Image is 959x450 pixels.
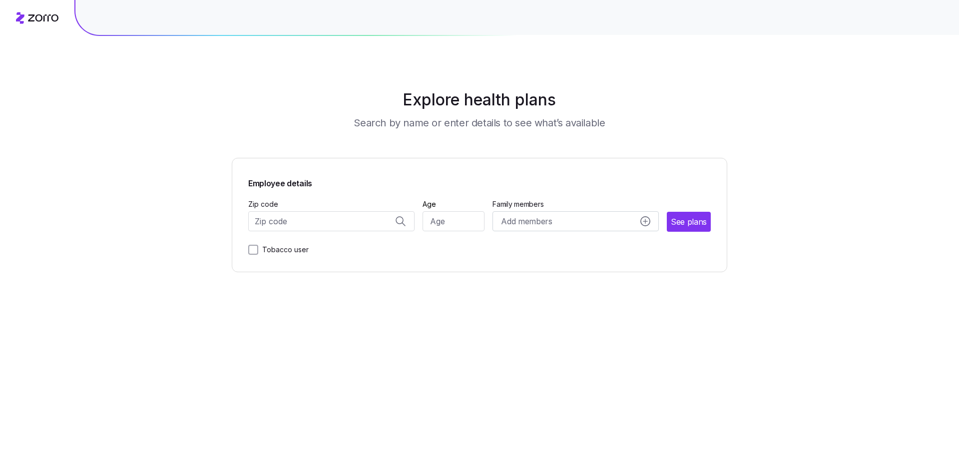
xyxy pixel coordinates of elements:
[671,216,707,228] span: See plans
[248,211,415,231] input: Zip code
[492,211,659,231] button: Add membersadd icon
[354,116,605,130] h3: Search by name or enter details to see what’s available
[258,244,309,256] label: Tobacco user
[640,216,650,226] svg: add icon
[248,174,312,190] span: Employee details
[492,199,659,209] span: Family members
[423,199,436,210] label: Age
[667,212,711,232] button: See plans
[423,211,485,231] input: Age
[501,215,552,228] span: Add members
[248,199,278,210] label: Zip code
[257,88,703,112] h1: Explore health plans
